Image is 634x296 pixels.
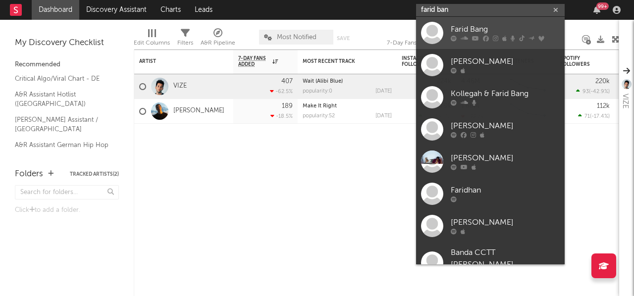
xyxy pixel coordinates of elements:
[375,89,392,94] div: [DATE]
[303,58,377,64] div: Most Recent Track
[270,88,293,95] div: -62.5 %
[387,25,461,53] div: 7-Day Fans Added (7-Day Fans Added)
[375,113,392,119] div: [DATE]
[15,140,109,160] a: A&R Assistant German Hip Hop Hotlist
[451,247,560,283] div: Banda CCTT [PERSON_NAME]-[GEOGRAPHIC_DATA]
[337,36,350,41] button: Save
[451,217,560,229] div: [PERSON_NAME]
[451,24,560,36] div: Farid Bang
[303,113,335,119] div: popularity: 52
[201,37,235,49] div: A&R Pipeline
[387,37,461,49] div: 7-Day Fans Added (7-Day Fans Added)
[134,25,170,53] div: Edit Columns
[282,103,293,109] div: 189
[402,55,436,67] div: Instagram Followers
[177,37,193,49] div: Filters
[416,49,565,81] a: [PERSON_NAME]
[15,89,109,109] a: A&R Assistant Hotlist ([GEOGRAPHIC_DATA])
[584,114,590,119] span: 71
[303,79,392,84] div: Wait (Alibi Blue)
[597,103,610,109] div: 112k
[596,2,609,10] div: 99 +
[134,37,170,49] div: Edit Columns
[576,88,610,95] div: ( )
[593,6,600,14] button: 99+
[173,82,187,91] a: VIZE
[270,113,293,119] div: -18.5 %
[139,58,213,64] div: Artist
[416,146,565,178] a: [PERSON_NAME]
[416,210,565,242] a: [PERSON_NAME]
[416,113,565,146] a: [PERSON_NAME]
[578,113,610,119] div: ( )
[451,152,560,164] div: [PERSON_NAME]
[15,37,119,49] div: My Discovery Checklist
[15,73,109,84] a: Critical Algo/Viral Chart - DE
[15,114,109,135] a: [PERSON_NAME] Assistant / [GEOGRAPHIC_DATA]
[582,89,589,95] span: 93
[416,178,565,210] a: Faridhan
[451,88,560,100] div: Kollegah & Farid Bang
[416,17,565,49] a: Farid Bang
[277,34,317,41] span: Most Notified
[303,103,392,109] div: Make It Right
[451,120,560,132] div: [PERSON_NAME]
[560,55,595,67] div: Spotify Followers
[15,204,119,216] div: Click to add a folder.
[70,172,119,177] button: Tracked Artists(2)
[281,78,293,85] div: 407
[303,103,337,109] a: Make It Right
[590,89,608,95] span: -42.9 %
[619,94,631,109] div: VIZE
[416,81,565,113] a: Kollegah & Farid Bang
[416,4,565,16] input: Search for artists
[201,25,235,53] div: A&R Pipeline
[451,56,560,68] div: [PERSON_NAME]
[591,114,608,119] span: -17.4 %
[303,79,343,84] a: Wait (Alibi Blue)
[15,59,119,71] div: Recommended
[15,168,43,180] div: Folders
[238,55,270,67] span: 7-Day Fans Added
[177,25,193,53] div: Filters
[303,89,332,94] div: popularity: 0
[15,185,119,199] input: Search for folders...
[173,107,224,115] a: [PERSON_NAME]
[451,185,560,197] div: Faridhan
[595,78,610,85] div: 220k
[416,242,565,294] a: Banda CCTT [PERSON_NAME]-[GEOGRAPHIC_DATA]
